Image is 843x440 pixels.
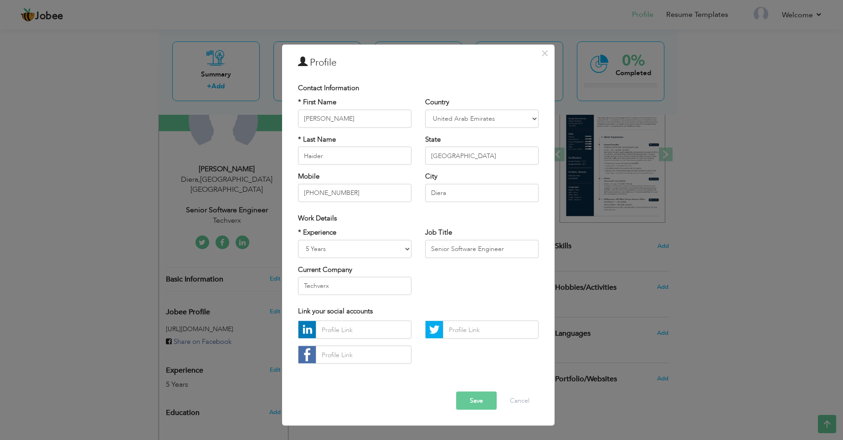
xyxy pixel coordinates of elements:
[501,392,539,410] button: Cancel
[538,46,552,61] button: Close
[298,228,336,237] label: * Experience
[298,346,316,363] img: facebook
[298,265,352,274] label: Current Company
[298,172,319,181] label: Mobile
[298,213,337,222] span: Work Details
[316,321,411,339] input: Profile Link
[298,83,359,92] span: Contact Information
[298,56,539,70] h3: Profile
[298,134,336,144] label: * Last Name
[298,307,373,316] span: Link your social accounts
[425,228,452,237] label: Job Title
[425,97,449,107] label: Country
[541,45,549,61] span: ×
[298,321,316,338] img: linkedin
[426,321,443,338] img: Twitter
[443,321,539,339] input: Profile Link
[425,172,437,181] label: City
[298,97,336,107] label: * First Name
[316,346,411,364] input: Profile Link
[425,134,441,144] label: State
[456,392,497,410] button: Save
